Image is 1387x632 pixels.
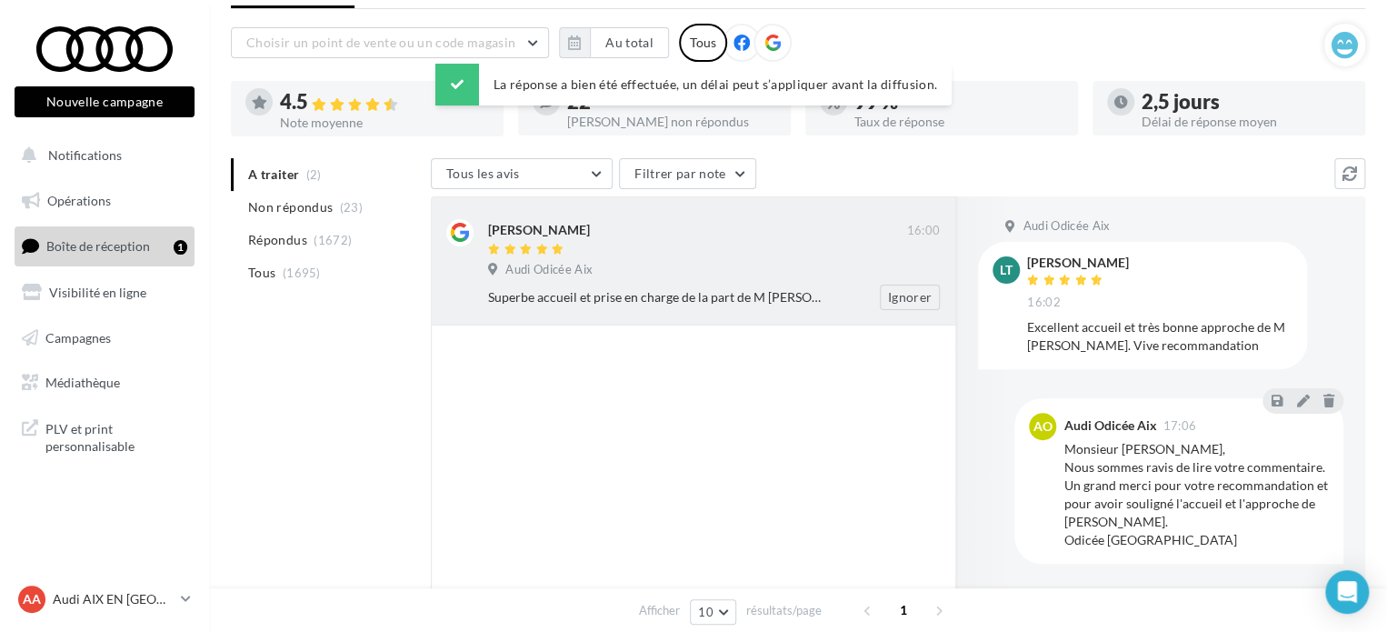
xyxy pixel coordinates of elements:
span: (23) [340,200,363,215]
button: Filtrer par note [619,158,756,189]
span: Boîte de réception [46,238,150,254]
button: 10 [690,599,736,625]
span: AO [1033,417,1053,436]
span: Choisir un point de vente ou un code magasin [246,35,515,50]
div: Audi Odicée Aix [1063,419,1156,432]
span: 16:02 [1027,295,1061,311]
div: 4.5 [280,92,489,113]
span: 16:00 [906,223,940,239]
a: AA Audi AIX EN [GEOGRAPHIC_DATA] [15,582,195,617]
div: [PERSON_NAME] [488,221,590,239]
div: Note moyenne [280,116,489,129]
div: Tous [679,24,727,62]
button: Ignorer [880,285,940,310]
span: Visibilité en ligne [49,285,146,300]
span: 1 [889,596,918,625]
div: 1 [174,240,187,255]
div: Superbe accueil et prise en charge de la part de M [PERSON_NAME]. Je recommande. [488,288,822,306]
a: Campagnes [11,319,198,357]
span: Audi Odicée Aix [1023,218,1110,235]
button: Au total [559,27,669,58]
span: (1695) [283,266,321,280]
a: Opérations [11,182,198,220]
a: Visibilité en ligne [11,274,198,312]
div: Monsieur [PERSON_NAME], Nous sommes ravis de lire votre commentaire. Un grand merci pour votre re... [1063,440,1329,549]
div: Taux de réponse [854,115,1063,128]
button: Au total [590,27,669,58]
div: 2,5 jours [1142,92,1351,112]
div: [PERSON_NAME] non répondus [567,115,776,128]
button: Notifications [11,136,191,175]
span: Tous [248,264,275,282]
span: Audi Odicée Aix [505,262,593,278]
button: Tous les avis [431,158,613,189]
span: lt [1000,261,1013,279]
a: PLV et print personnalisable [11,409,198,463]
button: Choisir un point de vente ou un code magasin [231,27,549,58]
div: Open Intercom Messenger [1325,570,1369,614]
span: PLV et print personnalisable [45,416,187,456]
span: 17:06 [1162,420,1196,432]
span: Tous les avis [446,166,520,181]
span: Médiathèque [45,375,120,390]
div: 99 % [854,92,1063,112]
div: Délai de réponse moyen [1142,115,1351,128]
span: Non répondus [248,198,333,216]
span: (1672) [314,233,352,247]
span: Notifications [48,147,122,163]
span: résultats/page [746,602,822,619]
div: [PERSON_NAME] [1027,256,1129,269]
span: 10 [698,605,713,619]
span: Afficher [639,602,680,619]
p: Audi AIX EN [GEOGRAPHIC_DATA] [53,590,174,608]
span: Répondus [248,231,307,249]
span: Campagnes [45,329,111,345]
button: Nouvelle campagne [15,86,195,117]
span: AA [23,590,41,608]
div: Excellent accueil et très bonne approche de M [PERSON_NAME]. Vive recommandation [1027,318,1292,355]
div: La réponse a bien été effectuée, un délai peut s’appliquer avant la diffusion. [435,64,952,105]
a: Médiathèque [11,364,198,402]
a: Boîte de réception1 [11,226,198,266]
span: Opérations [47,193,111,208]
